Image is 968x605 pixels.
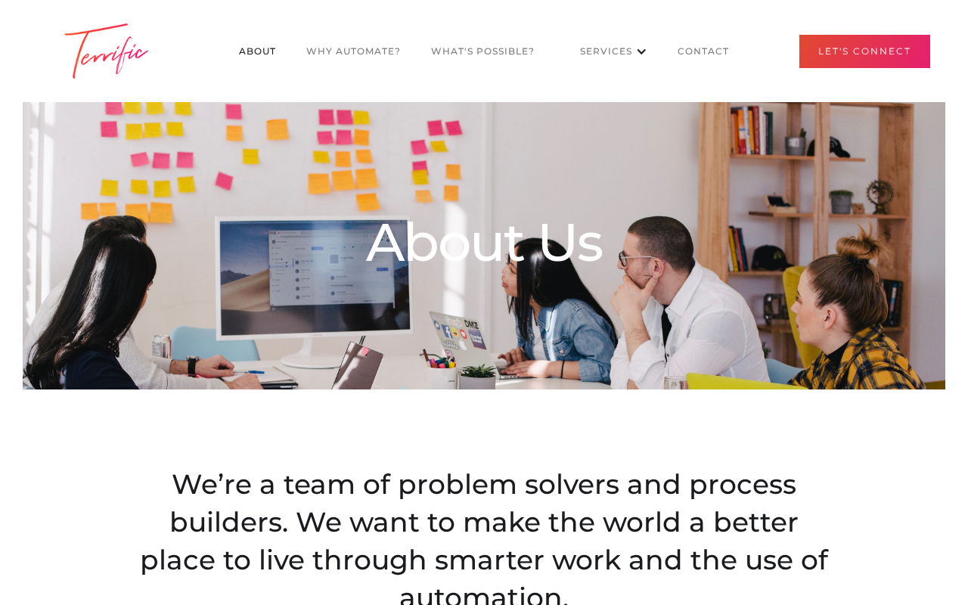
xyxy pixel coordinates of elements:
a: home [38,23,174,79]
a: About [224,37,291,66]
img: Terrific Logo [38,23,174,79]
div: Services [550,22,662,81]
a: Services [565,37,632,66]
a: CONTACT [662,37,744,66]
a: Why Automate? [291,37,416,66]
a: What's POssible? [416,37,550,66]
div: About Us [348,212,620,272]
a: Let's Connect [799,35,930,68]
div: Let's Connect [818,44,911,59]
